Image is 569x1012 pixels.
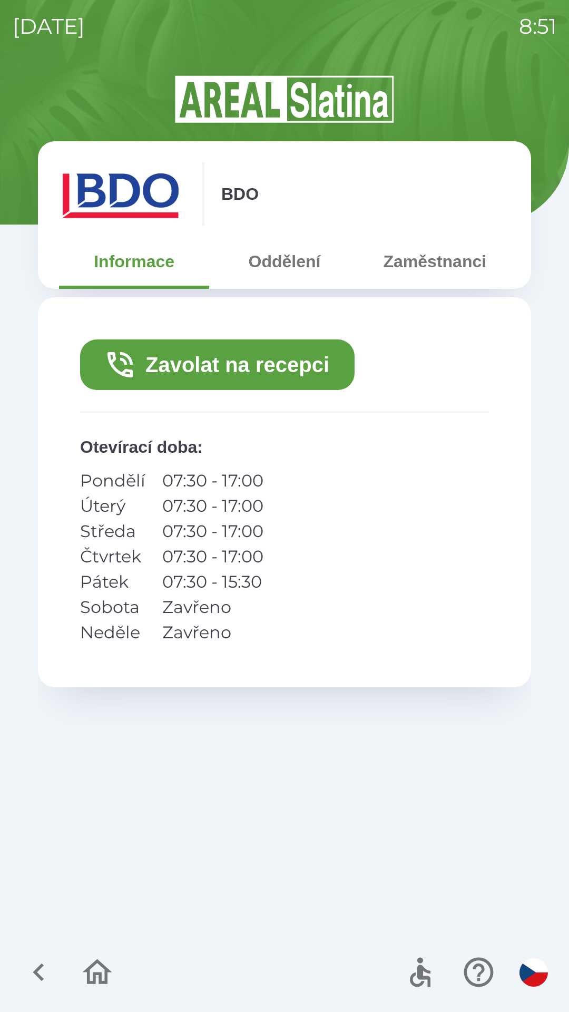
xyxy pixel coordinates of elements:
p: Pondělí [80,468,145,493]
p: Zavřeno [162,620,263,645]
button: Zavolat na recepci [80,339,355,390]
p: Neděle [80,620,145,645]
p: Středa [80,519,145,544]
p: [DATE] [13,11,85,42]
p: 07:30 - 17:00 [162,493,263,519]
img: cs flag [519,958,548,987]
p: Otevírací doba : [80,434,489,460]
img: ae7449ef-04f1-48ed-85b5-e61960c78b50.png [59,162,185,226]
button: Oddělení [209,242,359,280]
p: 07:30 - 17:00 [162,468,263,493]
button: Informace [59,242,209,280]
p: Úterý [80,493,145,519]
button: Zaměstnanci [360,242,510,280]
p: Čtvrtek [80,544,145,569]
p: Pátek [80,569,145,595]
p: BDO [221,181,259,207]
p: Zavřeno [162,595,263,620]
p: 8:51 [519,11,556,42]
p: 07:30 - 17:00 [162,544,263,569]
p: 07:30 - 15:30 [162,569,263,595]
p: 07:30 - 17:00 [162,519,263,544]
img: Logo [38,74,531,124]
p: Sobota [80,595,145,620]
